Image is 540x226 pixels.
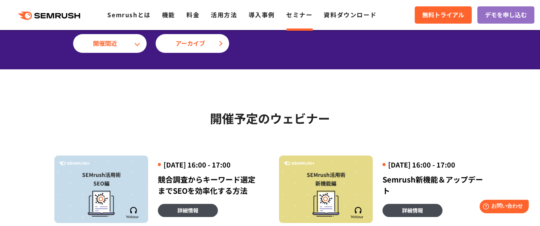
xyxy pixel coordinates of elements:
div: SEMrush活用術 SEO編 [58,171,144,188]
span: 詳細情報 [402,206,423,214]
iframe: Help widget launcher [473,197,532,218]
div: 競合調査からキーワード選定までSEOを効率化する方法 [158,174,261,196]
img: Semrush [59,162,89,166]
a: 詳細情報 [158,204,218,217]
a: 料金 [186,10,199,19]
a: 資料ダウンロード [324,10,376,19]
span: 詳細情報 [177,206,198,214]
a: 開催間近 [73,34,147,53]
a: 導入事例 [249,10,275,19]
a: 詳細情報 [382,204,442,217]
span: アーカイブ [175,39,209,48]
a: デモを申し込む [477,6,534,24]
h2: 開催予定のウェビナー [54,109,486,127]
a: 無料トライアル [415,6,472,24]
span: デモを申し込む [485,10,527,20]
span: 開催間近 [93,39,127,48]
a: 活用方法 [211,10,237,19]
div: [DATE] 16:00 - 17:00 [158,160,261,169]
div: SEMrush活用術 新機能編 [283,171,369,188]
span: 無料トライアル [422,10,464,20]
div: Semrush新機能＆アップデート [382,174,486,196]
img: Semrush [283,162,314,166]
a: セミナー [286,10,312,19]
img: Semrush [126,207,141,219]
a: 機能 [162,10,175,19]
a: Semrushとは [107,10,150,19]
a: アーカイブ [156,34,229,53]
div: [DATE] 16:00 - 17:00 [382,160,486,169]
img: Semrush [350,207,366,219]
